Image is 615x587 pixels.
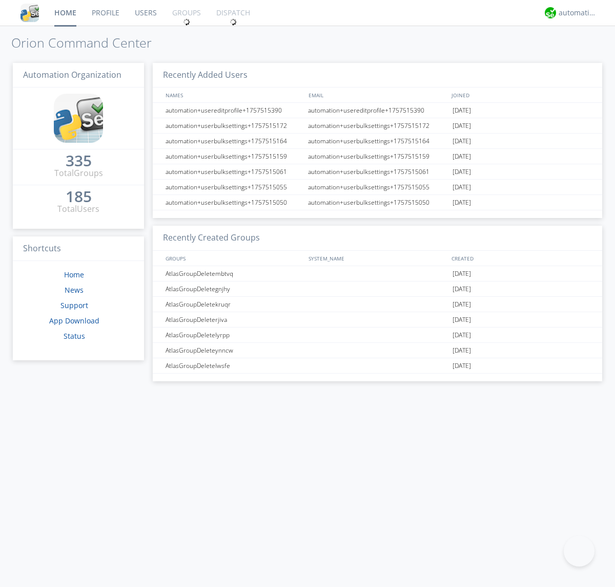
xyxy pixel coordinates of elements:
[449,88,592,102] div: JOINED
[163,358,305,373] div: AtlasGroupDeletelwsfe
[305,149,450,164] div: automation+userbulksettings+1757515159
[54,94,103,143] img: cddb5a64eb264b2086981ab96f4c1ba7
[453,180,471,195] span: [DATE]
[153,195,602,210] a: automation+userbulksettings+1757515050automation+userbulksettings+1757515050[DATE]
[153,63,602,88] h3: Recently Added Users
[559,8,597,18] div: automation+atlas
[230,18,237,26] img: spin.svg
[153,180,602,195] a: automation+userbulksettings+1757515055automation+userbulksettings+1757515055[DATE]
[453,312,471,328] span: [DATE]
[153,312,602,328] a: AtlasGroupDeleterjiva[DATE]
[66,191,92,202] div: 185
[453,134,471,149] span: [DATE]
[163,251,303,266] div: GROUPS
[163,312,305,327] div: AtlasGroupDeleterjiva
[545,7,556,18] img: d2d01cd9b4174d08988066c6d424eccd
[57,203,99,215] div: Total Users
[64,331,85,341] a: Status
[66,156,92,167] a: 335
[306,88,449,102] div: EMAIL
[153,343,602,358] a: AtlasGroupDeleteynncw[DATE]
[153,149,602,164] a: automation+userbulksettings+1757515159automation+userbulksettings+1757515159[DATE]
[305,134,450,148] div: automation+userbulksettings+1757515164
[153,103,602,118] a: automation+usereditprofile+1757515390automation+usereditprofile+1757515390[DATE]
[306,251,449,266] div: SYSTEM_NAME
[163,103,305,118] div: automation+usereditprofile+1757515390
[153,281,602,297] a: AtlasGroupDeletegnjhy[DATE]
[153,118,602,134] a: automation+userbulksettings+1757515172automation+userbulksettings+1757515172[DATE]
[453,266,471,281] span: [DATE]
[453,328,471,343] span: [DATE]
[449,251,592,266] div: CREATED
[153,134,602,149] a: automation+userbulksettings+1757515164automation+userbulksettings+1757515164[DATE]
[453,118,471,134] span: [DATE]
[305,118,450,133] div: automation+userbulksettings+1757515172
[153,266,602,281] a: AtlasGroupDeletembtvq[DATE]
[54,167,103,179] div: Total Groups
[453,297,471,312] span: [DATE]
[163,134,305,148] div: automation+userbulksettings+1757515164
[163,343,305,358] div: AtlasGroupDeleteynncw
[163,164,305,179] div: automation+userbulksettings+1757515061
[163,180,305,194] div: automation+userbulksettings+1757515055
[153,297,602,312] a: AtlasGroupDeletekruqr[DATE]
[60,300,88,310] a: Support
[163,88,303,102] div: NAMES
[153,226,602,251] h3: Recently Created Groups
[65,285,84,295] a: News
[163,328,305,342] div: AtlasGroupDeletelyrpp
[49,316,99,325] a: App Download
[305,103,450,118] div: automation+usereditprofile+1757515390
[183,18,190,26] img: spin.svg
[453,164,471,180] span: [DATE]
[66,156,92,166] div: 335
[453,281,471,297] span: [DATE]
[153,328,602,343] a: AtlasGroupDeletelyrpp[DATE]
[153,164,602,180] a: automation+userbulksettings+1757515061automation+userbulksettings+1757515061[DATE]
[305,180,450,194] div: automation+userbulksettings+1757515055
[305,164,450,179] div: automation+userbulksettings+1757515061
[453,358,471,374] span: [DATE]
[564,536,594,567] iframe: Toggle Customer Support
[453,195,471,210] span: [DATE]
[163,149,305,164] div: automation+userbulksettings+1757515159
[163,297,305,312] div: AtlasGroupDeletekruqr
[305,195,450,210] div: automation+userbulksettings+1757515050
[163,281,305,296] div: AtlasGroupDeletegnjhy
[163,195,305,210] div: automation+userbulksettings+1757515050
[453,149,471,164] span: [DATE]
[20,4,39,22] img: cddb5a64eb264b2086981ab96f4c1ba7
[163,266,305,281] div: AtlasGroupDeletembtvq
[13,236,144,262] h3: Shortcuts
[66,191,92,203] a: 185
[453,343,471,358] span: [DATE]
[163,118,305,133] div: automation+userbulksettings+1757515172
[64,270,84,279] a: Home
[453,103,471,118] span: [DATE]
[23,69,121,80] span: Automation Organization
[153,358,602,374] a: AtlasGroupDeletelwsfe[DATE]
